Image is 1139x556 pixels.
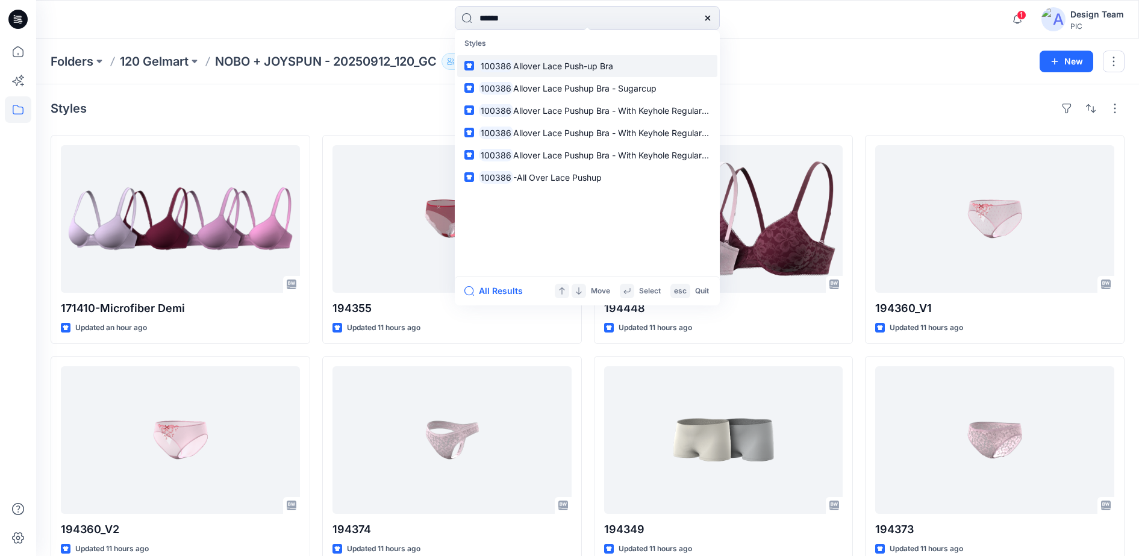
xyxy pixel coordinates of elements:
[619,543,692,555] p: Updated 11 hours ago
[1070,7,1124,22] div: Design Team
[442,53,479,70] button: 10
[332,300,572,317] p: 194355
[75,322,147,334] p: Updated an hour ago
[457,122,717,144] a: 100386Allover Lace Pushup Bra - With Keyhole Regular Foam - V2 LACE
[639,285,661,298] p: Select
[479,81,513,95] mark: 100386
[457,166,717,189] a: 100386-All Over Lace Pushup
[875,521,1114,538] p: 194373
[1017,10,1026,20] span: 1
[604,145,843,293] a: 194448
[604,366,843,514] a: 194349
[457,55,717,77] a: 100386Allover Lace Push-up Bra
[479,170,513,184] mark: 100386
[332,145,572,293] a: 194355
[457,144,717,166] a: 100386Allover Lace Pushup Bra - With Keyhole Regular Foam - V3 LACE
[890,543,963,555] p: Updated 11 hours ago
[479,126,513,140] mark: 100386
[1070,22,1124,31] div: PIC
[75,543,149,555] p: Updated 11 hours ago
[604,521,843,538] p: 194349
[457,33,717,55] p: Styles
[695,285,709,298] p: Quit
[51,101,87,116] h4: Styles
[875,366,1114,514] a: 194373
[61,521,300,538] p: 194360_V2
[513,105,767,116] span: Allover Lace Pushup Bra - With Keyhole Regular Foam - V1 LACE
[513,128,769,138] span: Allover Lace Pushup Bra - With Keyhole Regular Foam - V2 LACE
[513,172,602,183] span: -All Over Lace Pushup
[61,145,300,293] a: 171410-Microfiber Demi
[61,300,300,317] p: 171410-Microfiber Demi
[347,322,420,334] p: Updated 11 hours ago
[61,366,300,514] a: 194360_V2
[332,521,572,538] p: 194374
[591,285,610,298] p: Move
[464,284,531,298] button: All Results
[513,150,769,160] span: Allover Lace Pushup Bra - With Keyhole Regular Foam - V3 LACE
[1041,7,1066,31] img: avatar
[347,543,420,555] p: Updated 11 hours ago
[674,285,687,298] p: esc
[875,300,1114,317] p: 194360_V1
[875,145,1114,293] a: 194360_V1
[890,322,963,334] p: Updated 11 hours ago
[479,59,513,73] mark: 100386
[479,104,513,117] mark: 100386
[332,366,572,514] a: 194374
[513,83,657,93] span: Allover Lace Pushup Bra - Sugarcup
[457,77,717,99] a: 100386Allover Lace Pushup Bra - Sugarcup
[51,53,93,70] a: Folders
[120,53,189,70] a: 120 Gelmart
[604,300,843,317] p: 194448
[1040,51,1093,72] button: New
[513,61,613,71] span: Allover Lace Push-up Bra
[215,53,437,70] p: NOBO + JOYSPUN - 20250912_120_GC
[457,99,717,122] a: 100386Allover Lace Pushup Bra - With Keyhole Regular Foam - V1 LACE
[619,322,692,334] p: Updated 11 hours ago
[479,148,513,162] mark: 100386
